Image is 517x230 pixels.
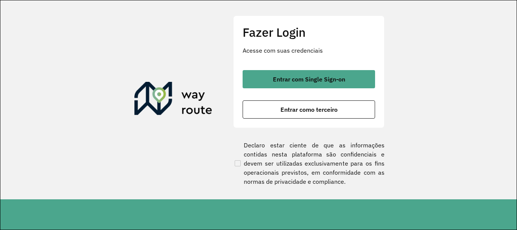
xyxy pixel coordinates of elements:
h2: Fazer Login [243,25,375,39]
span: Entrar com Single Sign-on [273,76,345,82]
span: Entrar como terceiro [280,106,338,113]
button: button [243,70,375,88]
p: Acesse com suas credenciais [243,46,375,55]
label: Declaro estar ciente de que as informações contidas nesta plataforma são confidenciais e devem se... [233,141,385,186]
img: Roteirizador AmbevTech [134,82,212,118]
button: button [243,100,375,119]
